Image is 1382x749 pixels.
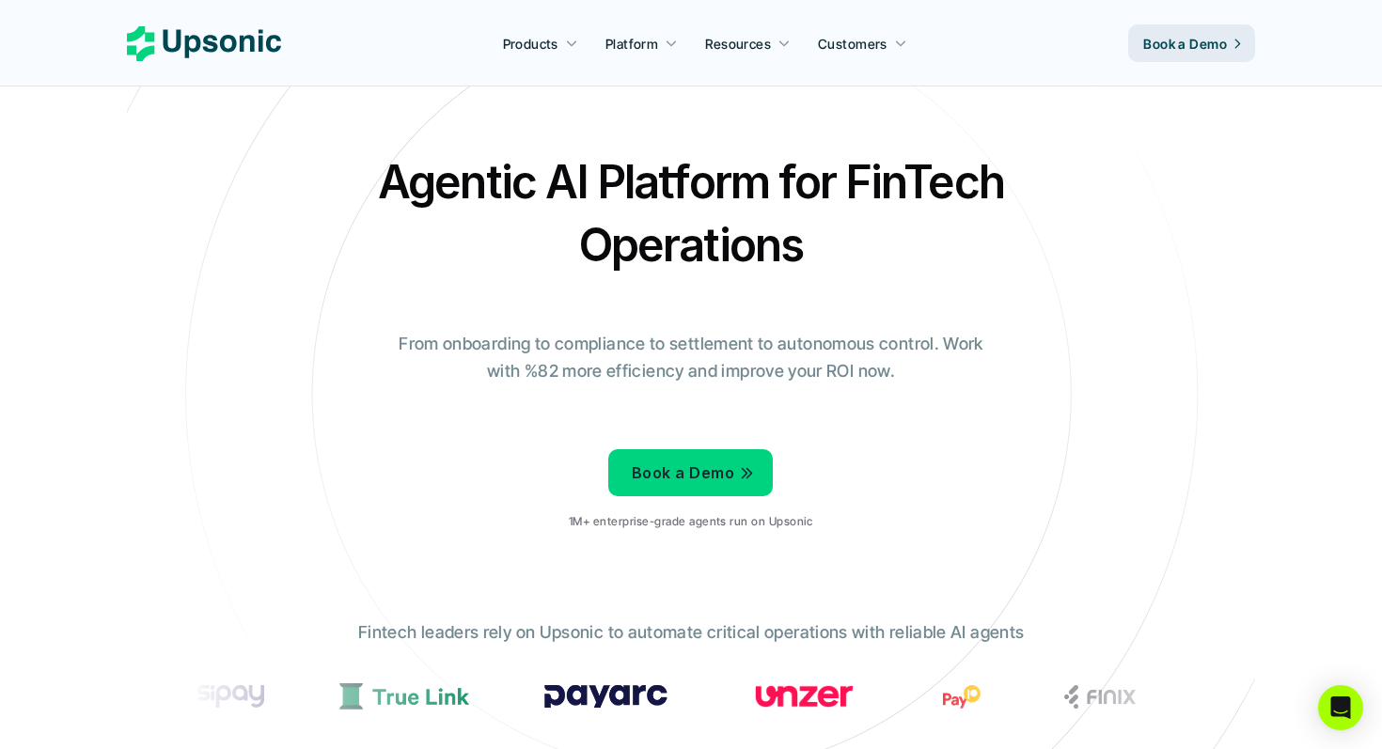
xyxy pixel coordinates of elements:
[362,150,1020,276] h2: Agentic AI Platform for FinTech Operations
[705,34,771,54] p: Resources
[358,619,1024,647] p: Fintech leaders rely on Upsonic to automate critical operations with reliable AI agents
[605,34,658,54] p: Platform
[503,34,558,54] p: Products
[385,331,997,385] p: From onboarding to compliance to settlement to autonomous control. Work with %82 more efficiency ...
[1318,685,1363,730] div: Open Intercom Messenger
[569,515,812,528] p: 1M+ enterprise-grade agents run on Upsonic
[1143,34,1227,54] p: Book a Demo
[492,26,589,60] a: Products
[608,449,773,496] a: Book a Demo
[818,34,887,54] p: Customers
[1128,24,1255,62] a: Book a Demo
[632,460,734,487] p: Book a Demo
